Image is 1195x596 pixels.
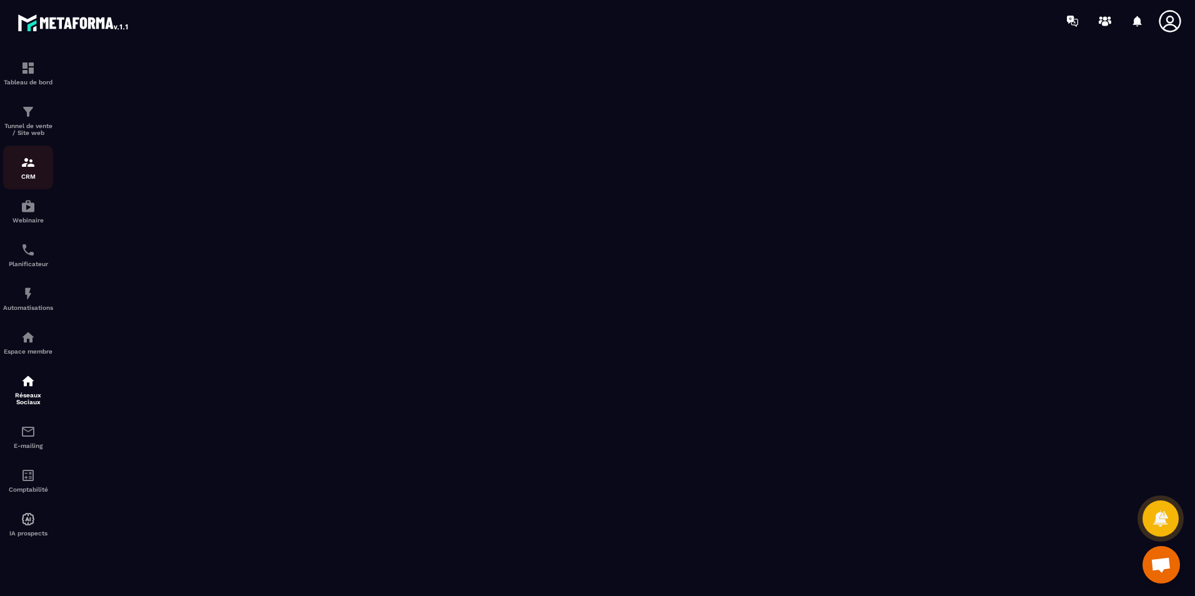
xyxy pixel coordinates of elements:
p: Réseaux Sociaux [3,392,53,405]
p: Planificateur [3,261,53,267]
p: Automatisations [3,304,53,311]
p: IA prospects [3,530,53,537]
p: Tunnel de vente / Site web [3,122,53,136]
img: email [21,424,36,439]
img: logo [17,11,130,34]
img: social-network [21,374,36,389]
img: automations [21,199,36,214]
a: emailemailE-mailing [3,415,53,459]
a: accountantaccountantComptabilité [3,459,53,502]
p: E-mailing [3,442,53,449]
img: formation [21,104,36,119]
img: automations [21,330,36,345]
a: automationsautomationsAutomatisations [3,277,53,320]
a: Ouvrir le chat [1142,546,1180,584]
p: CRM [3,173,53,180]
a: formationformationTableau de bord [3,51,53,95]
img: formation [21,61,36,76]
p: Webinaire [3,217,53,224]
img: accountant [21,468,36,483]
img: formation [21,155,36,170]
img: automations [21,286,36,301]
img: automations [21,512,36,527]
a: automationsautomationsEspace membre [3,320,53,364]
p: Comptabilité [3,486,53,493]
img: scheduler [21,242,36,257]
a: automationsautomationsWebinaire [3,189,53,233]
a: formationformationCRM [3,146,53,189]
p: Espace membre [3,348,53,355]
a: formationformationTunnel de vente / Site web [3,95,53,146]
a: schedulerschedulerPlanificateur [3,233,53,277]
p: Tableau de bord [3,79,53,86]
a: social-networksocial-networkRéseaux Sociaux [3,364,53,415]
